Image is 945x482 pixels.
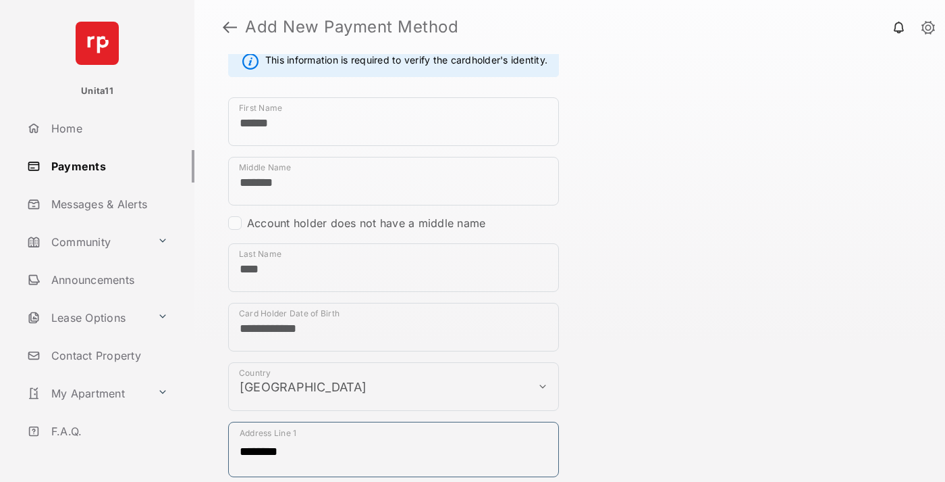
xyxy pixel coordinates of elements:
a: F.A.Q. [22,415,194,448]
img: svg+xml;base64,PHN2ZyB4bWxucz0iaHR0cDovL3d3dy53My5vcmcvMjAwMC9zdmciIHdpZHRoPSI2NCIgaGVpZ2h0PSI2NC... [76,22,119,65]
a: Community [22,226,152,258]
strong: Add New Payment Method [245,19,458,35]
a: Home [22,112,194,145]
a: Announcements [22,264,194,296]
label: Account holder does not have a middle name [247,216,485,230]
div: payment_method_screening[postal_addresses][country] [228,362,559,411]
a: Contact Property [22,339,194,372]
div: payment_method_screening[postal_addresses][addressLine1] [228,422,559,477]
p: Unita11 [81,85,113,98]
a: Lease Options [22,302,152,334]
span: This information is required to verify the cardholder's identity. [265,53,547,70]
a: Payments [22,150,194,183]
a: My Apartment [22,377,152,410]
a: Messages & Alerts [22,188,194,220]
